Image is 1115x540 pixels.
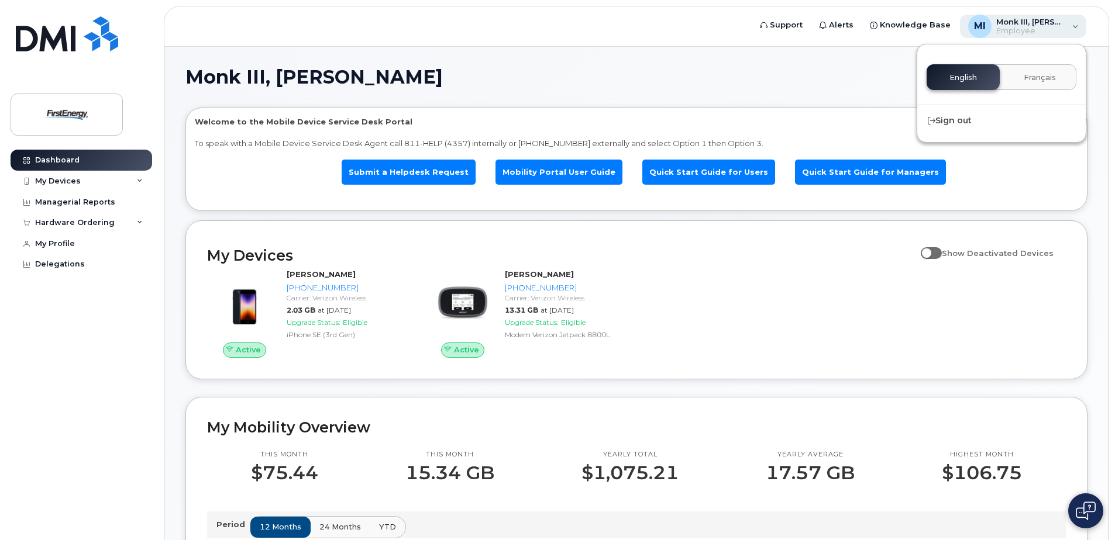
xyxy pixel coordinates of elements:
a: Mobility Portal User Guide [495,160,622,185]
span: at [DATE] [541,306,574,314]
div: [PHONE_NUMBER] [287,282,407,293]
input: Show Deactivated Devices [921,242,930,251]
p: Highest month [942,450,1022,459]
strong: [PERSON_NAME] [505,269,574,279]
p: $75.44 [251,462,318,483]
p: Period [216,519,250,530]
a: Quick Start Guide for Users [642,160,775,185]
a: Active[PERSON_NAME][PHONE_NUMBER]Carrier: Verizon Wireless13.31 GBat [DATE]Upgrade Status:Eligibl... [425,269,629,358]
img: image20231002-3703462-zs44o9.jpeg [435,275,491,331]
p: $1,075.21 [581,462,679,483]
div: Carrier: Verizon Wireless [287,293,407,303]
div: [PHONE_NUMBER] [505,282,625,293]
p: Yearly average [766,450,855,459]
div: Carrier: Verizon Wireless [505,293,625,303]
span: Active [236,344,261,355]
a: Active[PERSON_NAME][PHONE_NUMBER]Carrier: Verizon Wireless2.03 GBat [DATE]Upgrade Status:Eligible... [207,269,411,358]
span: Eligible [343,318,367,327]
p: To speak with a Mobile Device Service Desk Agent call 811-HELP (4357) internally or [PHONE_NUMBER... [195,138,1078,149]
p: Welcome to the Mobile Device Service Desk Portal [195,116,1078,127]
a: Quick Start Guide for Managers [795,160,946,185]
p: 15.34 GB [405,462,494,483]
span: YTD [379,521,396,532]
span: Monk III, [PERSON_NAME] [185,68,443,86]
h2: My Devices [207,247,915,264]
div: Modem Verizon Jetpack 8800L [505,330,625,340]
p: Yearly total [581,450,679,459]
span: Show Deactivated Devices [942,248,1054,258]
strong: [PERSON_NAME] [287,269,356,279]
span: Français [1024,73,1056,82]
div: iPhone SE (3rd Gen) [287,330,407,340]
span: 2.03 GB [287,306,315,314]
p: 17.57 GB [766,462,855,483]
span: 24 months [319,521,361,532]
span: Active [454,344,479,355]
span: at [DATE] [318,306,351,314]
a: Submit a Helpdesk Request [342,160,476,185]
span: Upgrade Status: [505,318,559,327]
p: This month [251,450,318,459]
p: This month [405,450,494,459]
span: Upgrade Status: [287,318,340,327]
p: $106.75 [942,462,1022,483]
img: image20231002-3703462-1angbar.jpeg [216,275,273,331]
h2: My Mobility Overview [207,418,1066,436]
span: 13.31 GB [505,306,538,314]
img: Open chat [1076,501,1096,520]
div: Sign out [917,110,1086,131]
span: Eligible [561,318,586,327]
